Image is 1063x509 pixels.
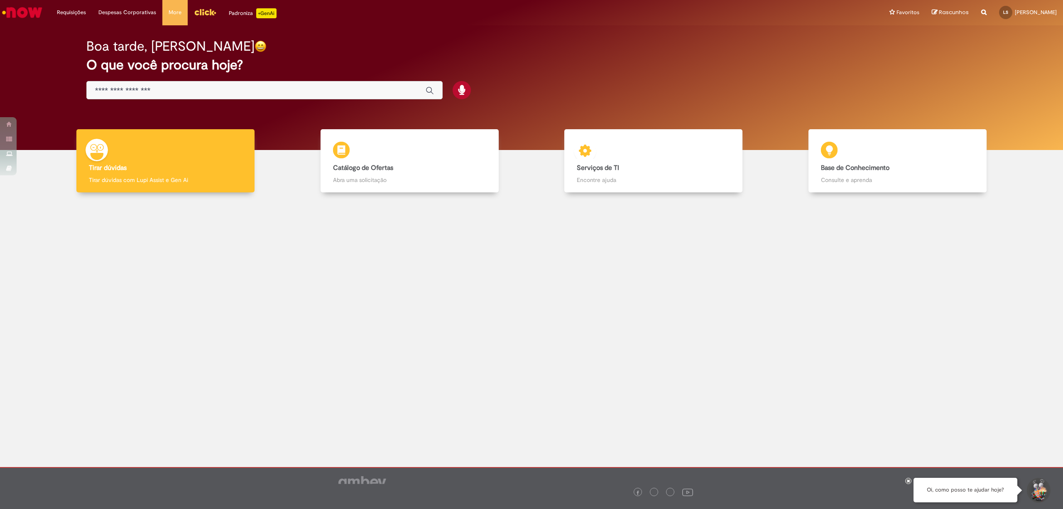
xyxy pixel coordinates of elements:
[229,8,277,18] div: Padroniza
[716,488,724,496] img: logo_footer_naosei.png
[256,8,277,18] p: +GenAi
[577,164,619,172] b: Serviços de TI
[333,176,486,184] p: Abra uma solicitação
[86,58,977,72] h2: O que você procura hoje?
[333,164,393,172] b: Catálogo de Ofertas
[821,164,889,172] b: Base de Conhecimento
[44,129,288,193] a: Tirar dúvidas Tirar dúvidas com Lupi Assist e Gen Ai
[1026,478,1051,503] button: Iniciar Conversa de Suporte
[531,129,776,193] a: Serviços de TI Encontre ajuda
[652,491,656,495] img: logo_footer_twitter.png
[1015,9,1057,16] span: [PERSON_NAME]
[776,129,1020,193] a: Base de Conhecimento Consulte e aprenda
[169,8,181,17] span: More
[914,478,1017,502] div: Oi, como posso te ajudar hoje?
[288,129,532,193] a: Catálogo de Ofertas Abra uma solicitação
[896,8,919,17] span: Favoritos
[1,4,44,21] img: ServiceNow
[939,8,969,16] span: Rascunhos
[86,39,255,54] h2: Boa tarde, [PERSON_NAME]
[821,176,974,184] p: Consulte e aprenda
[89,164,127,172] b: Tirar dúvidas
[194,6,216,18] img: click_logo_yellow_360x200.png
[701,488,708,496] img: logo_footer_workplace.png
[255,40,267,52] img: happy-face.png
[1003,10,1008,15] span: LS
[577,176,730,184] p: Encontre ajuda
[668,490,672,495] img: logo_footer_linkedin.png
[636,491,640,495] img: logo_footer_facebook.png
[338,476,386,493] img: logo_footer_ambev_rotulo_gray.png
[98,8,156,17] span: Despesas Corporativas
[932,9,969,17] a: Rascunhos
[89,176,242,184] p: Tirar dúvidas com Lupi Assist e Gen Ai
[57,8,86,17] span: Requisições
[682,487,693,497] img: logo_footer_youtube.png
